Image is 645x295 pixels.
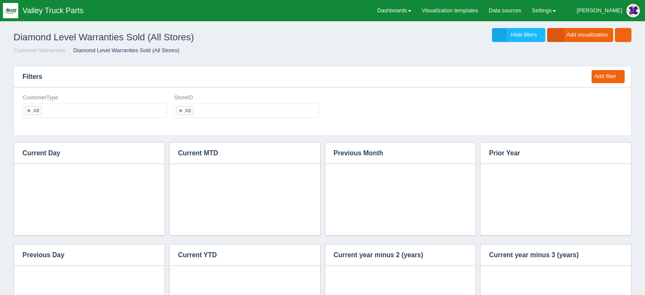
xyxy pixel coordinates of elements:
h3: Previous Month [325,143,463,164]
h3: Current Day [14,143,152,164]
li: Diamond Level Warranties Sold (All Stores) [67,47,179,55]
a: Customer Warranties [14,47,65,53]
img: q1blfpkbivjhsugxdrfq.png [3,3,18,18]
span: Valley Truck Parts [22,6,84,15]
label: StoreID [174,94,193,102]
h3: Prior Year [480,143,618,164]
h3: Current MTD [170,143,307,164]
img: Profile Picture [626,4,640,17]
a: Add visualization [547,28,614,42]
h3: Current YTD [170,244,294,266]
button: Add filter [592,70,625,83]
div: [PERSON_NAME] [577,2,622,19]
div: All [33,108,39,113]
a: Hide filters [492,28,545,42]
h3: Previous Day [14,244,152,266]
h3: Current year minus 2 (years) [325,244,463,266]
h1: Diamond Level Warranties Sold (All Stores) [14,28,323,47]
h3: Current year minus 3 (years) [480,244,618,266]
span: Hide filters [511,31,537,38]
label: CustomerType [22,94,59,102]
h3: Filters [14,66,584,87]
div: All [185,108,191,113]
